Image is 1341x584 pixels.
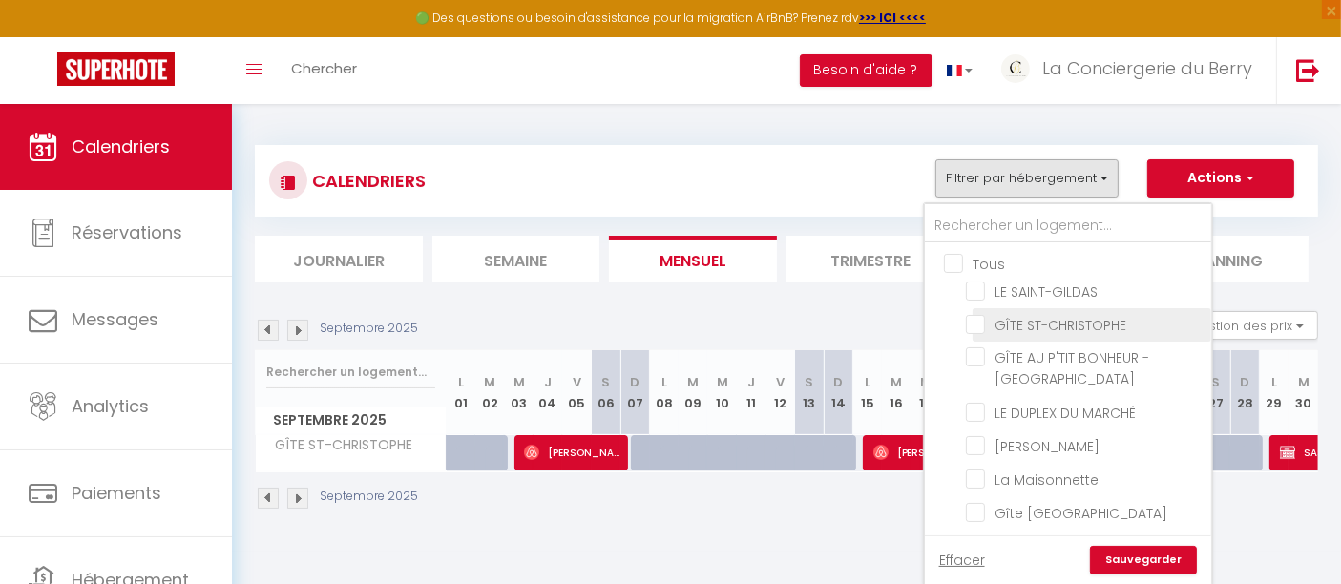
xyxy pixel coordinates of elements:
span: La Maisonnette [995,470,1099,490]
a: ... La Conciergerie du Berry [987,37,1276,104]
th: 13 [795,350,824,435]
span: Calendriers [72,135,170,158]
abbr: V [776,373,785,391]
th: 05 [562,350,591,435]
th: 27 [1202,350,1230,435]
img: Super Booking [57,52,175,86]
abbr: S [805,373,813,391]
a: Chercher [277,37,371,104]
a: Effacer [939,550,985,571]
img: logout [1296,58,1320,82]
span: Septembre 2025 [256,407,446,434]
li: Mensuel [609,236,777,282]
th: 17 [911,350,940,435]
button: Gestion des prix [1176,311,1318,340]
span: GÎTE ST-CHRISTOPHE [259,435,418,456]
abbr: M [717,373,728,391]
th: 09 [679,350,707,435]
abbr: M [1298,373,1310,391]
abbr: L [458,373,464,391]
abbr: M [891,373,902,391]
span: LE DUPLEX DU MARCHÉ [995,404,1136,423]
span: GÎTE AU P'TIT BONHEUR - [GEOGRAPHIC_DATA] [995,348,1149,388]
abbr: V [573,373,581,391]
th: 10 [707,350,736,435]
img: ... [1001,54,1030,83]
abbr: D [630,373,639,391]
abbr: D [833,373,843,391]
abbr: L [1271,373,1277,391]
abbr: S [601,373,610,391]
th: 12 [765,350,794,435]
abbr: D [1241,373,1250,391]
span: Analytics [72,394,149,418]
th: 03 [504,350,533,435]
th: 06 [592,350,620,435]
li: Semaine [432,236,600,282]
span: Messages [72,307,158,331]
input: Rechercher un logement... [266,355,435,389]
th: 30 [1289,350,1318,435]
th: 15 [853,350,882,435]
li: Planning [1141,236,1309,282]
abbr: L [661,373,667,391]
th: 07 [620,350,649,435]
p: Septembre 2025 [320,488,418,506]
th: 14 [824,350,852,435]
span: [PERSON_NAME] [995,437,1100,456]
abbr: M [920,373,932,391]
abbr: L [865,373,870,391]
a: Sauvegarder [1090,546,1197,574]
abbr: S [1212,373,1221,391]
th: 08 [650,350,679,435]
th: 28 [1230,350,1259,435]
abbr: J [747,373,755,391]
span: Réservations [72,220,182,244]
abbr: M [513,373,525,391]
abbr: M [484,373,495,391]
span: Paiements [72,481,161,505]
th: 29 [1260,350,1289,435]
button: Actions [1147,159,1294,198]
button: Filtrer par hébergement [935,159,1119,198]
button: Besoin d'aide ? [800,54,932,87]
th: 16 [882,350,911,435]
p: Septembre 2025 [320,320,418,338]
span: Chercher [291,58,357,78]
th: 01 [447,350,475,435]
span: [PERSON_NAME] [524,434,619,470]
span: La Conciergerie du Berry [1042,56,1252,80]
input: Rechercher un logement... [925,209,1211,243]
a: >>> ICI <<<< [859,10,926,26]
th: 11 [737,350,765,435]
th: 04 [534,350,562,435]
abbr: J [544,373,552,391]
abbr: M [687,373,699,391]
th: 02 [475,350,504,435]
li: Trimestre [786,236,954,282]
h3: CALENDRIERS [307,159,426,202]
li: Journalier [255,236,423,282]
span: [PERSON_NAME] [873,434,1055,470]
